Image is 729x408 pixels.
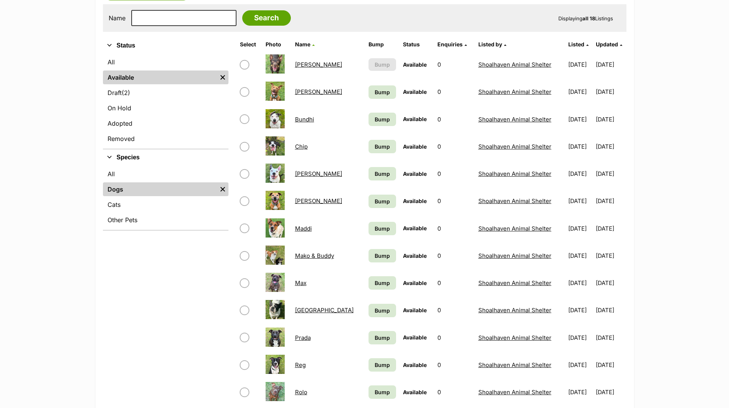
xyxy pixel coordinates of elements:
[369,385,396,399] a: Bump
[478,334,551,341] a: Shoalhaven Animal Shelter
[242,10,291,26] input: Search
[375,61,390,69] span: Bump
[478,197,551,205] a: Shoalhaven Animal Shelter
[478,225,551,232] a: Shoalhaven Animal Shelter
[217,182,228,196] a: Remove filter
[403,280,427,286] span: Available
[217,70,228,84] a: Remove filter
[369,331,396,344] a: Bump
[295,225,312,232] a: Maddi
[434,106,475,133] td: 0
[295,61,342,68] a: [PERSON_NAME]
[403,116,427,122] span: Available
[434,161,475,187] td: 0
[295,88,342,95] a: [PERSON_NAME]
[103,167,228,181] a: All
[434,270,475,296] td: 0
[103,198,228,211] a: Cats
[403,334,427,341] span: Available
[369,140,396,153] a: Bump
[558,15,613,21] span: Displaying Listings
[478,306,551,314] a: Shoalhaven Animal Shelter
[478,252,551,259] a: Shoalhaven Animal Shelter
[596,133,626,160] td: [DATE]
[403,252,427,259] span: Available
[596,243,626,269] td: [DATE]
[375,115,390,123] span: Bump
[375,224,390,233] span: Bump
[369,358,396,372] a: Bump
[365,38,399,51] th: Bump
[565,297,595,323] td: [DATE]
[103,182,217,196] a: Dogs
[565,188,595,214] td: [DATE]
[375,388,390,396] span: Bump
[565,51,595,78] td: [DATE]
[478,361,551,369] a: Shoalhaven Animal Shelter
[403,170,427,177] span: Available
[237,38,262,51] th: Select
[565,133,595,160] td: [DATE]
[596,41,622,48] a: Updated
[375,306,390,315] span: Bump
[103,213,228,227] a: Other Pets
[478,279,551,287] a: Shoalhaven Animal Shelter
[478,116,551,123] a: Shoalhaven Animal Shelter
[295,170,342,177] a: [PERSON_NAME]
[596,41,618,48] span: Updated
[596,270,626,296] td: [DATE]
[103,132,228,146] a: Removed
[434,51,475,78] td: 0
[403,225,427,231] span: Available
[375,143,390,151] span: Bump
[295,41,315,48] a: Name
[103,101,228,115] a: On Hold
[478,143,551,150] a: Shoalhaven Animal Shelter
[434,133,475,160] td: 0
[375,252,390,260] span: Bump
[478,388,551,396] a: Shoalhaven Animal Shelter
[403,143,427,150] span: Available
[103,116,228,130] a: Adopted
[369,113,396,126] a: Bump
[596,188,626,214] td: [DATE]
[375,170,390,178] span: Bump
[263,38,291,51] th: Photo
[596,106,626,133] td: [DATE]
[295,143,308,150] a: Chip
[295,388,307,396] a: Rolo
[478,41,506,48] a: Listed by
[596,379,626,405] td: [DATE]
[369,58,396,71] button: Bump
[596,215,626,242] td: [DATE]
[434,79,475,105] td: 0
[122,88,130,97] span: (2)
[568,41,589,48] a: Listed
[478,61,551,68] a: Shoalhaven Animal Shelter
[434,243,475,269] td: 0
[375,334,390,342] span: Bump
[103,86,228,100] a: Draft
[434,352,475,378] td: 0
[565,79,595,105] td: [DATE]
[434,215,475,242] td: 0
[103,165,228,230] div: Species
[596,79,626,105] td: [DATE]
[434,188,475,214] td: 0
[369,85,396,99] a: Bump
[434,379,475,405] td: 0
[596,51,626,78] td: [DATE]
[403,198,427,204] span: Available
[103,152,228,162] button: Species
[369,304,396,317] a: Bump
[403,362,427,368] span: Available
[434,324,475,351] td: 0
[403,307,427,313] span: Available
[109,15,126,21] label: Name
[568,41,584,48] span: Listed
[295,361,306,369] a: Reg
[295,116,314,123] a: Bundhi
[403,88,427,95] span: Available
[434,297,475,323] td: 0
[295,334,311,341] a: Prada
